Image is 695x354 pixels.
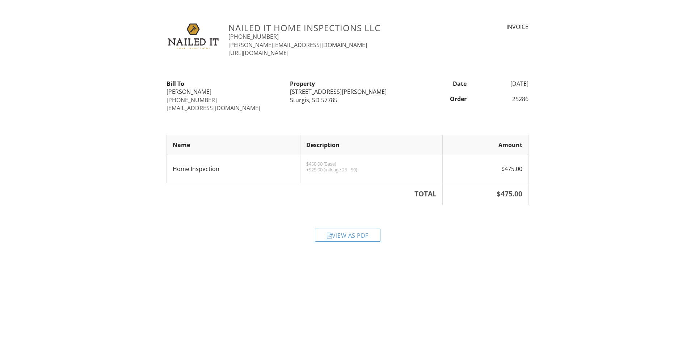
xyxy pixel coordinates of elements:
[306,161,437,172] p: $450.00 (Base) +$25.00 (mileage 25 - 50)
[228,41,367,49] a: [PERSON_NAME][EMAIL_ADDRESS][DOMAIN_NAME]
[167,23,220,51] img: NailedIt_Logo_2C.png
[167,96,217,104] a: [PHONE_NUMBER]
[409,80,471,88] div: Date
[167,183,443,205] th: TOTAL
[443,135,528,155] th: Amount
[290,88,405,96] div: [STREET_ADDRESS][PERSON_NAME]
[471,80,533,88] div: [DATE]
[228,49,288,57] a: [URL][DOMAIN_NAME]
[167,155,300,183] td: Home Inspection
[228,23,436,33] h3: Nailed It Home Inspections LLC
[290,96,405,104] div: Sturgis, SD 57785
[290,80,315,88] strong: Property
[471,95,533,103] div: 25286
[167,80,184,88] strong: Bill To
[443,155,528,183] td: $475.00
[315,233,380,241] a: View as PDF
[300,135,443,155] th: Description
[443,183,528,205] th: $475.00
[167,104,260,112] a: [EMAIL_ADDRESS][DOMAIN_NAME]
[445,23,528,31] div: INVOICE
[315,229,380,242] div: View as PDF
[167,135,300,155] th: Name
[228,33,279,41] a: [PHONE_NUMBER]
[167,88,281,96] div: [PERSON_NAME]
[409,95,471,103] div: Order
